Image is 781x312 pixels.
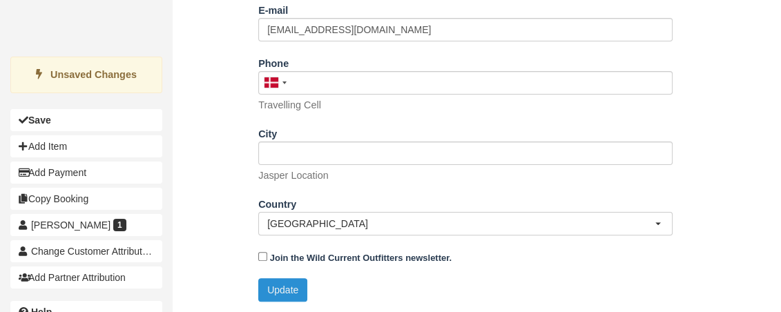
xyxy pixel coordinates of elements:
[259,72,291,94] div: Denmark (Danmark): +45
[258,193,296,212] label: Country
[50,69,137,80] strong: Unsaved Changes
[10,214,162,236] a: [PERSON_NAME] 1
[31,246,155,257] span: Change Customer Attribution
[270,253,452,263] strong: Join the Wild Current Outfitters newsletter.
[258,252,267,261] input: Join the Wild Current Outfitters newsletter.
[258,52,289,71] label: Phone
[10,240,162,262] button: Change Customer Attribution
[31,220,110,231] span: [PERSON_NAME]
[258,98,321,113] p: Travelling Cell
[10,162,162,184] button: Add Payment
[10,109,162,131] button: Save
[258,122,277,142] label: City
[258,168,329,183] p: Jasper Location
[113,219,126,231] span: 1
[10,188,162,210] button: Copy Booking
[10,135,162,157] button: Add Item
[258,212,673,235] button: [GEOGRAPHIC_DATA]
[28,115,51,126] b: Save
[10,266,162,289] button: Add Partner Attribution
[267,217,655,231] span: [GEOGRAPHIC_DATA]
[258,278,307,302] button: Update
